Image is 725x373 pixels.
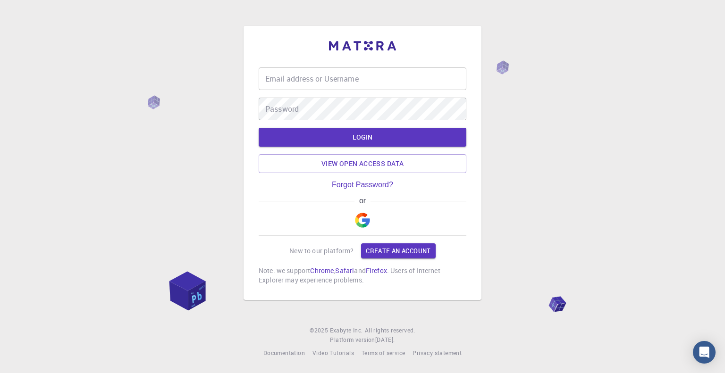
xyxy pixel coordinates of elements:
[330,326,363,334] span: Exabyte Inc.
[354,197,370,205] span: or
[361,243,435,258] a: Create an account
[289,246,354,256] p: New to our platform?
[693,341,716,364] div: Open Intercom Messenger
[366,266,387,275] a: Firefox
[330,335,375,345] span: Platform version
[375,335,395,345] a: [DATE].
[335,266,354,275] a: Safari
[330,326,363,335] a: Exabyte Inc.
[312,348,354,358] a: Video Tutorials
[263,348,305,358] a: Documentation
[355,213,370,228] img: Google
[375,336,395,343] span: [DATE] .
[310,266,334,275] a: Chrome
[310,326,329,335] span: © 2025
[259,266,466,285] p: Note: we support , and . Users of Internet Explorer may experience problems.
[332,181,393,189] a: Forgot Password?
[263,349,305,356] span: Documentation
[259,154,466,173] a: View open access data
[312,349,354,356] span: Video Tutorials
[362,348,405,358] a: Terms of service
[365,326,415,335] span: All rights reserved.
[413,349,462,356] span: Privacy statement
[362,349,405,356] span: Terms of service
[413,348,462,358] a: Privacy statement
[259,128,466,147] button: LOGIN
